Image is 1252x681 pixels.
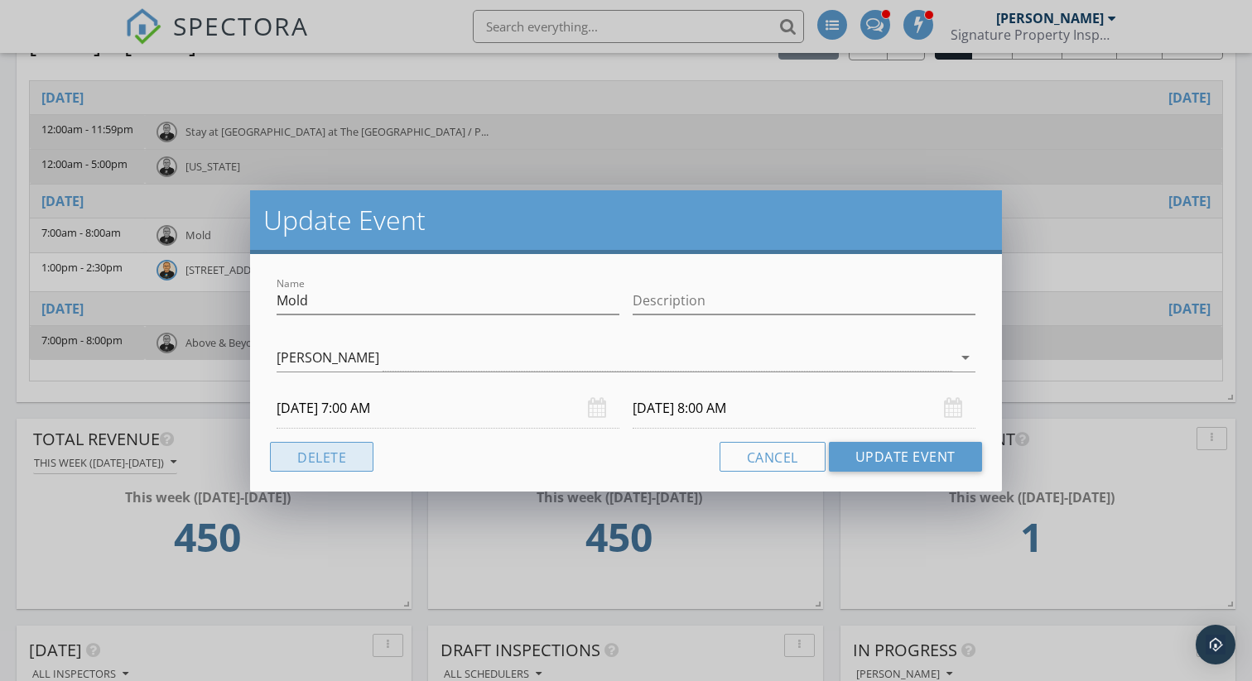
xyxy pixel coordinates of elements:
[1196,625,1235,664] div: Open Intercom Messenger
[956,348,975,367] i: arrow_drop_down
[633,388,975,429] input: Select date
[277,388,619,429] input: Select date
[829,442,982,472] button: Update Event
[263,204,988,237] h2: Update Event
[270,442,373,472] button: Delete
[720,442,826,472] button: Cancel
[277,350,379,365] div: [PERSON_NAME]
